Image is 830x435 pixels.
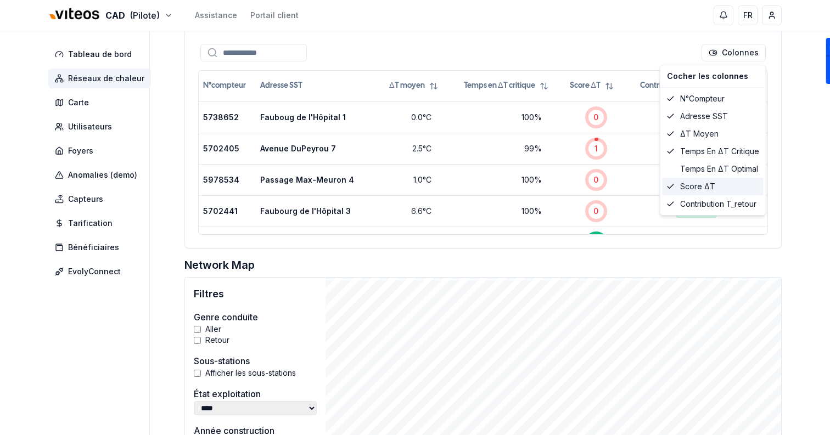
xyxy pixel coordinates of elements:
[663,67,764,85] div: Cocher les colonnes
[660,65,766,216] div: Cocher les colonnes
[663,90,764,108] div: N°compteur
[663,125,764,143] div: ΔT moyen
[663,178,764,195] div: Score ΔT
[663,108,764,125] div: Adresse SST
[663,143,764,160] div: Temps en ΔT critique
[663,195,764,213] div: Contribution T_retour
[663,160,764,178] div: Temps en ΔT optimal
